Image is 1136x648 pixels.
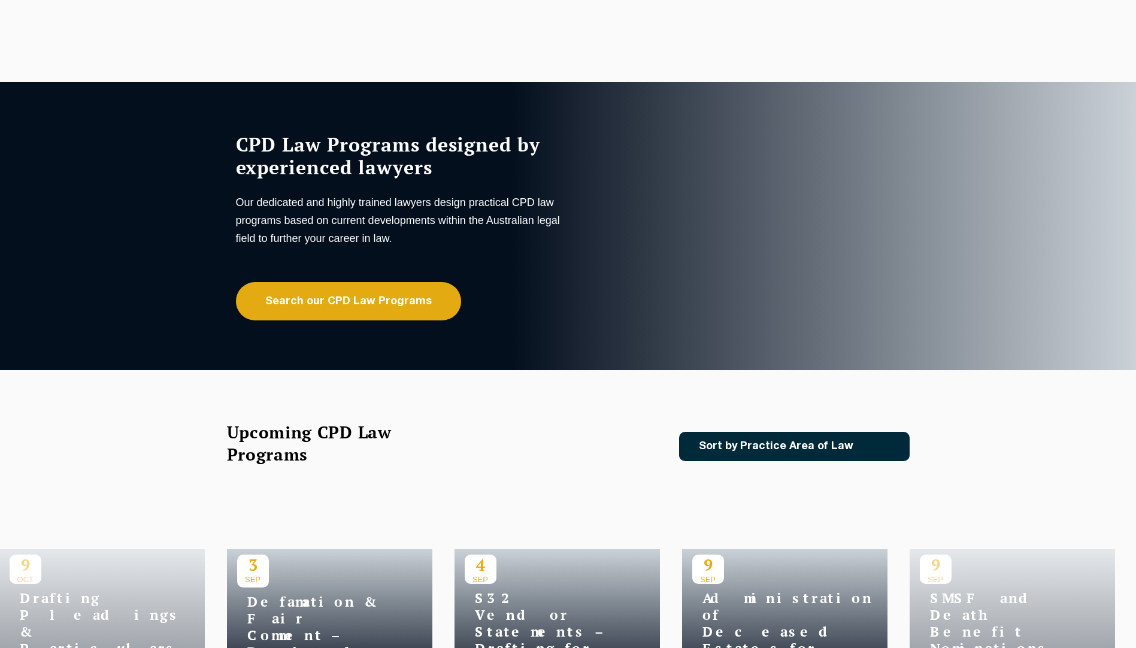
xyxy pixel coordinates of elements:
[236,193,565,247] p: Our dedicated and highly trained lawyers design practical CPD law programs based on current devel...
[465,555,496,575] p: 4
[465,575,496,584] span: SEP
[236,282,461,320] a: Search our CPD Law Programs
[237,575,269,584] span: SEP
[237,555,269,575] p: 3
[236,133,565,178] h1: CPD Law Programs designed by experienced lawyers
[679,432,910,461] a: Sort by Practice Area of Law
[692,555,724,575] p: 9
[227,421,422,465] h2: Upcoming CPD Law Programs
[692,575,724,584] span: SEP
[873,441,886,452] img: Icon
